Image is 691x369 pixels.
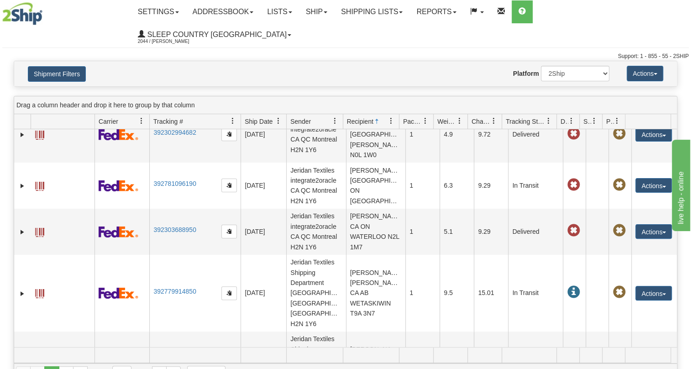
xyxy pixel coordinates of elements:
[153,226,196,233] a: 392303688950
[245,117,272,126] span: Ship Date
[153,129,196,136] a: 392302994682
[2,53,689,60] div: Support: 1 - 855 - 55 - 2SHIP
[567,179,580,191] span: Late
[28,66,86,82] button: Shipment Filters
[99,226,138,237] img: 2 - FedEx Express®
[670,138,690,231] iframe: chat widget
[241,255,286,332] td: [DATE]
[609,113,625,129] a: Pickup Status filter column settings
[286,163,346,209] td: Jeridan Textiles integrate2oracle CA QC Montreal H2N 1Y6
[440,255,474,332] td: 9.5
[440,209,474,255] td: 5.1
[286,255,346,332] td: Jeridan Textiles Shipping Department [GEOGRAPHIC_DATA] [GEOGRAPHIC_DATA] [GEOGRAPHIC_DATA] H2N 1Y6
[18,227,27,237] a: Expand
[486,113,502,129] a: Charge filter column settings
[134,113,149,129] a: Carrier filter column settings
[627,66,663,81] button: Actions
[474,255,508,332] td: 15.01
[35,224,44,238] a: Label
[440,163,474,209] td: 6.3
[327,113,343,129] a: Sender filter column settings
[14,96,677,114] div: grid grouping header
[131,0,186,23] a: Settings
[560,117,568,126] span: Delivery Status
[225,113,241,129] a: Tracking # filter column settings
[612,286,625,299] span: Pickup Not Assigned
[131,23,298,46] a: Sleep Country [GEOGRAPHIC_DATA] 2044 / [PERSON_NAME]
[418,113,433,129] a: Packages filter column settings
[567,224,580,237] span: Late
[99,180,138,191] img: 2 - FedEx Express®
[471,117,491,126] span: Charge
[18,130,27,139] a: Expand
[437,117,456,126] span: Weight
[35,178,44,192] a: Label
[271,113,286,129] a: Ship Date filter column settings
[7,5,84,16] div: live help - online
[286,106,346,163] td: Jeridan Textiles integrate2oracle CA QC Montreal H2N 1Y6
[513,69,539,78] label: Platform
[334,0,409,23] a: Shipping lists
[474,106,508,163] td: 9.72
[405,209,440,255] td: 1
[635,286,672,300] button: Actions
[635,178,672,193] button: Actions
[346,106,406,163] td: [PERSON_NAME] CA ON [GEOGRAPHIC_DATA][PERSON_NAME] N0L 1W0
[405,163,440,209] td: 1
[564,113,579,129] a: Delivery Status filter column settings
[221,225,237,238] button: Copy to clipboard
[241,209,286,255] td: [DATE]
[346,255,406,332] td: [PERSON_NAME] [PERSON_NAME] CA AB WETASKIWIN T9A 3N7
[452,113,467,129] a: Weight filter column settings
[567,286,580,299] span: In Transit
[145,31,287,38] span: Sleep Country [GEOGRAPHIC_DATA]
[383,113,399,129] a: Recipient filter column settings
[153,117,183,126] span: Tracking #
[299,0,334,23] a: Ship
[635,127,672,142] button: Actions
[612,179,625,191] span: Pickup Not Assigned
[506,117,545,126] span: Tracking Status
[221,286,237,300] button: Copy to clipboard
[405,106,440,163] td: 1
[347,117,373,126] span: Recipient
[186,0,261,23] a: Addressbook
[440,106,474,163] td: 4.9
[583,117,591,126] span: Shipment Issues
[138,37,206,46] span: 2044 / [PERSON_NAME]
[99,129,138,140] img: 2 - FedEx Express®
[18,289,27,298] a: Expand
[346,209,406,255] td: [PERSON_NAME] CA ON WATERLOO N2L 1M7
[409,0,463,23] a: Reports
[153,288,196,295] a: 392779914850
[241,106,286,163] td: [DATE]
[541,113,556,129] a: Tracking Status filter column settings
[567,127,580,140] span: Late
[508,163,563,209] td: In Transit
[99,117,118,126] span: Carrier
[606,117,614,126] span: Pickup Status
[290,117,311,126] span: Sender
[221,179,237,192] button: Copy to clipboard
[403,117,422,126] span: Packages
[474,163,508,209] td: 9.29
[260,0,298,23] a: Lists
[405,255,440,332] td: 1
[508,255,563,332] td: In Transit
[221,127,237,141] button: Copy to clipboard
[612,127,625,140] span: Pickup Not Assigned
[99,287,138,299] img: 2 - FedEx Express®
[18,181,27,190] a: Expand
[508,209,563,255] td: Delivered
[612,224,625,237] span: Pickup Not Assigned
[346,163,406,209] td: [PERSON_NAME] [GEOGRAPHIC_DATA] ON [GEOGRAPHIC_DATA]
[586,113,602,129] a: Shipment Issues filter column settings
[241,163,286,209] td: [DATE]
[2,2,42,25] img: logo2044.jpg
[35,285,44,300] a: Label
[35,127,44,141] a: Label
[635,224,672,239] button: Actions
[474,209,508,255] td: 9.29
[153,180,196,187] a: 392781096190
[508,106,563,163] td: Delivered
